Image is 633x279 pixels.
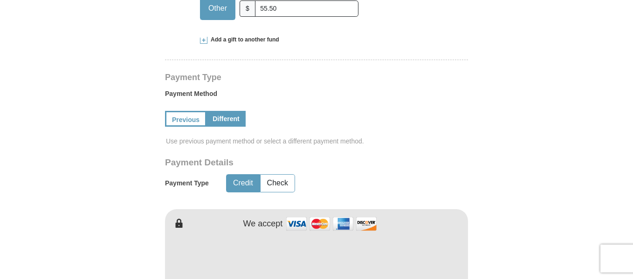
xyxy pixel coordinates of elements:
span: $ [240,0,255,17]
a: Different [206,111,246,127]
h4: We accept [243,219,283,229]
h4: Payment Type [165,74,468,81]
input: Other Amount [255,0,358,17]
span: Add a gift to another fund [207,36,279,44]
span: Other [204,1,232,15]
button: Credit [227,175,260,192]
label: Payment Method [165,89,468,103]
span: Use previous payment method or select a different payment method. [166,136,469,146]
button: Check [261,175,295,192]
h5: Payment Type [165,179,209,187]
img: credit cards accepted [285,214,378,234]
a: Previous [165,111,206,127]
h3: Payment Details [165,157,403,168]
